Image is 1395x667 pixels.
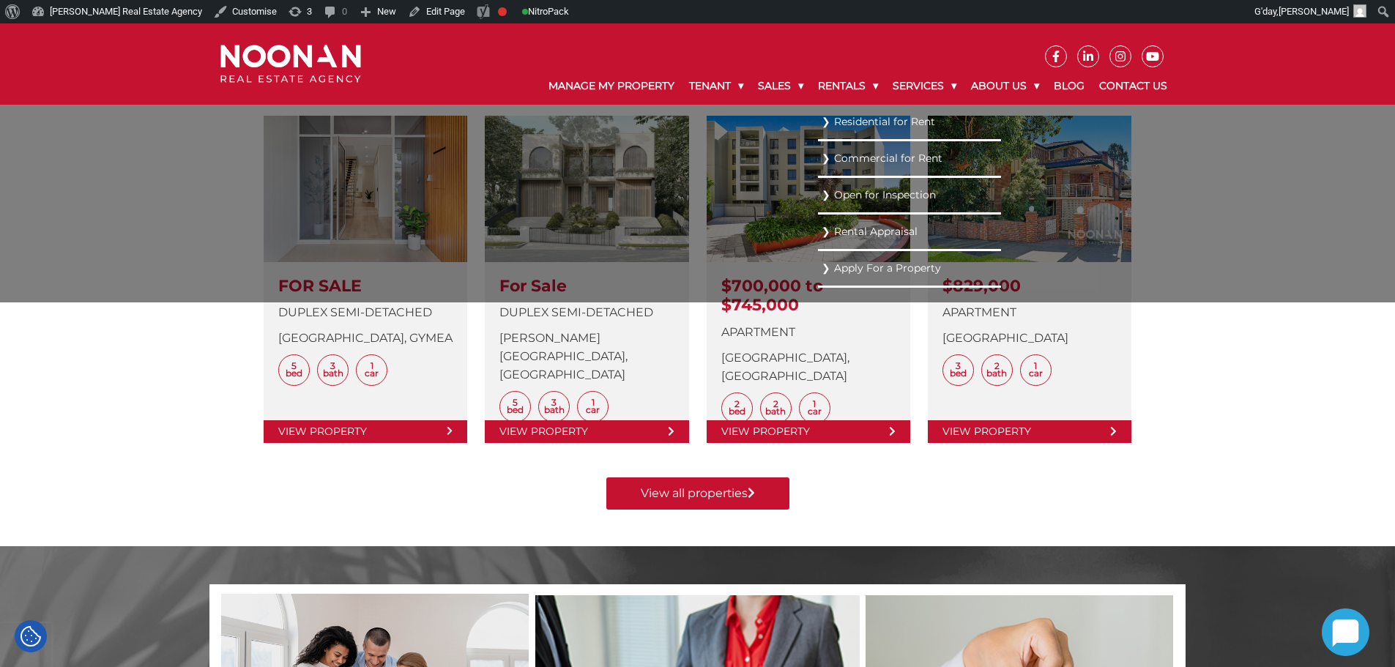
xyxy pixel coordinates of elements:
[964,67,1046,105] a: About Us
[751,67,811,105] a: Sales
[1092,67,1175,105] a: Contact Us
[822,112,997,132] a: Residential for Rent
[498,7,507,16] div: Focus keyphrase not set
[682,67,751,105] a: Tenant
[822,185,997,205] a: Open for Inspection
[822,149,997,168] a: Commercial for Rent
[220,45,361,83] img: Noonan Real Estate Agency
[1046,67,1092,105] a: Blog
[606,477,789,510] a: View all properties
[1279,6,1349,17] span: [PERSON_NAME]
[15,620,47,652] div: Cookie Settings
[811,67,885,105] a: Rentals
[885,67,964,105] a: Services
[822,222,997,242] a: Rental Appraisal
[822,258,997,278] a: Apply For a Property
[541,67,682,105] a: Manage My Property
